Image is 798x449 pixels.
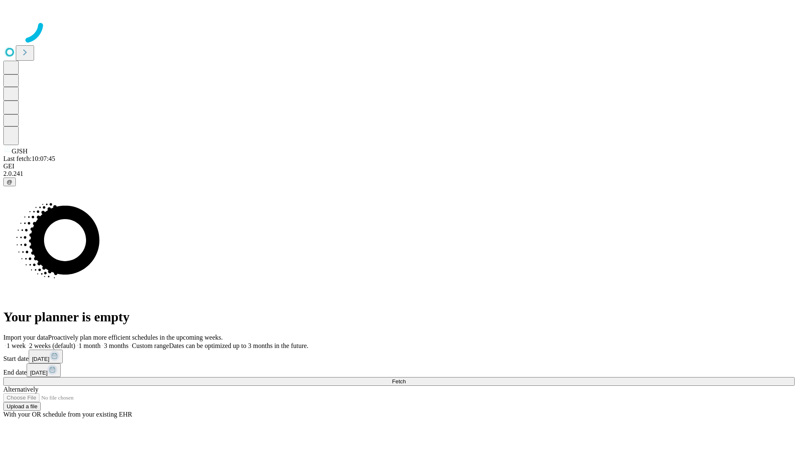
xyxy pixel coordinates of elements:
[392,378,406,385] span: Fetch
[3,386,38,393] span: Alternatively
[132,342,169,349] span: Custom range
[3,155,55,162] span: Last fetch: 10:07:45
[169,342,308,349] span: Dates can be optimized up to 3 months in the future.
[3,350,795,363] div: Start date
[3,170,795,178] div: 2.0.241
[3,377,795,386] button: Fetch
[29,350,63,363] button: [DATE]
[48,334,223,341] span: Proactively plan more efficient schedules in the upcoming weeks.
[79,342,101,349] span: 1 month
[27,363,61,377] button: [DATE]
[3,411,132,418] span: With your OR schedule from your existing EHR
[7,179,12,185] span: @
[3,163,795,170] div: GEI
[3,309,795,325] h1: Your planner is empty
[30,370,47,376] span: [DATE]
[3,178,16,186] button: @
[29,342,75,349] span: 2 weeks (default)
[3,334,48,341] span: Import your data
[3,402,41,411] button: Upload a file
[3,363,795,377] div: End date
[104,342,128,349] span: 3 months
[32,356,49,362] span: [DATE]
[12,148,27,155] span: GJSH
[7,342,26,349] span: 1 week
